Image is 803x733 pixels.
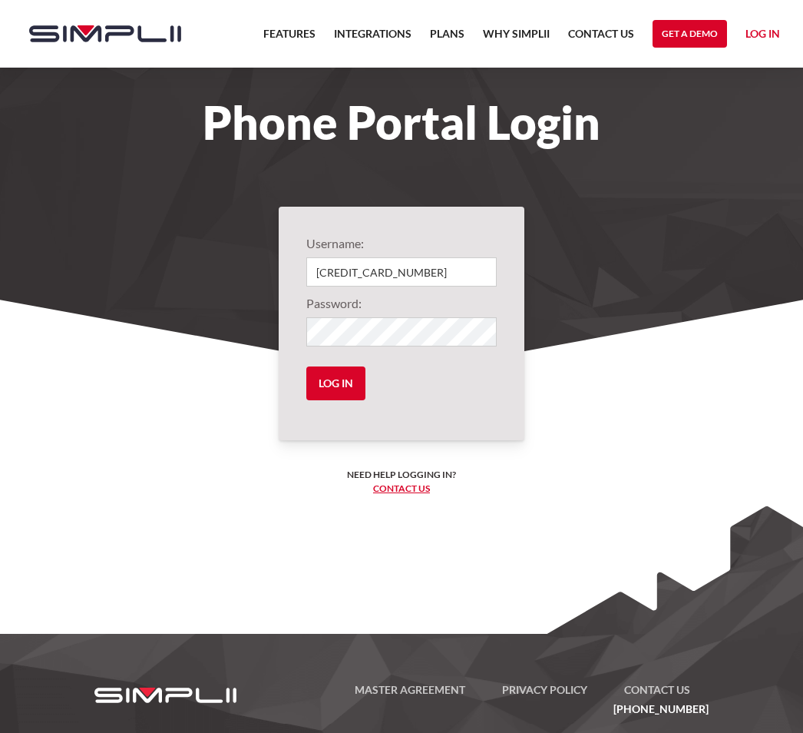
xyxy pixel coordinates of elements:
[14,105,789,139] h1: Phone Portal Login
[306,294,497,313] label: Password:
[653,20,727,48] a: Get a Demo
[568,25,634,52] a: Contact US
[306,234,497,253] label: Username:
[263,25,316,52] a: Features
[29,25,181,42] img: Simplii
[347,468,456,496] h6: Need help logging in? ‍
[334,25,411,52] a: Integrations
[306,366,365,400] input: Log in
[336,681,484,699] a: Master Agreement
[483,25,550,52] a: Why Simplii
[595,700,709,718] a: [PHONE_NUMBER]
[430,25,464,52] a: Plans
[745,25,780,48] a: Log in
[484,681,606,699] a: Privacy Policy
[373,483,430,494] a: Contact us
[306,234,497,413] form: Login
[606,681,709,699] a: Contact US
